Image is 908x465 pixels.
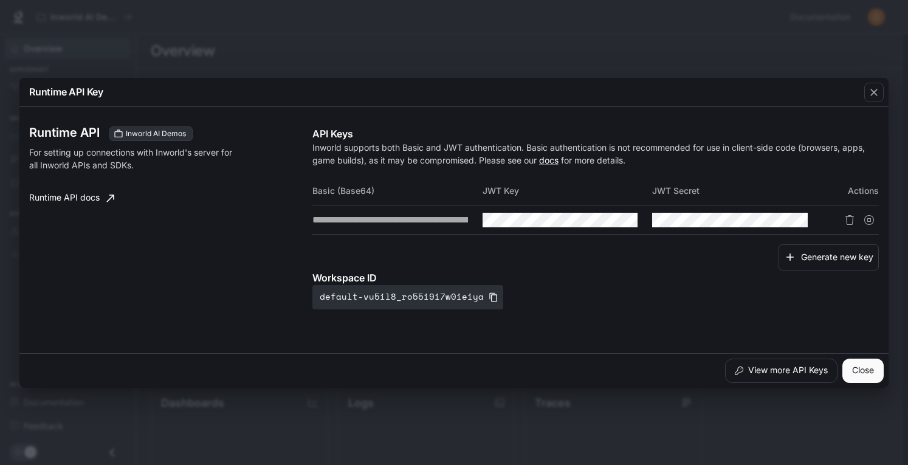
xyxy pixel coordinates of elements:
[652,176,822,205] th: JWT Secret
[24,186,119,210] a: Runtime API docs
[539,155,559,165] a: docs
[779,244,879,270] button: Generate new key
[312,141,879,167] p: Inworld supports both Basic and JWT authentication. Basic authentication is not recommended for u...
[312,126,879,141] p: API Keys
[312,285,503,309] button: default-vu5il8_ro55i9i7w0ieiya
[483,176,653,205] th: JWT Key
[859,210,879,230] button: Suspend API key
[121,128,191,139] span: Inworld AI Demos
[29,84,103,99] p: Runtime API Key
[29,126,100,139] h3: Runtime API
[842,359,884,383] button: Close
[109,126,193,141] div: These keys will apply to your current workspace only
[840,210,859,230] button: Delete API key
[312,176,483,205] th: Basic (Base64)
[725,359,837,383] button: View more API Keys
[822,176,879,205] th: Actions
[29,146,234,171] p: For setting up connections with Inworld's server for all Inworld APIs and SDKs.
[312,270,879,285] p: Workspace ID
